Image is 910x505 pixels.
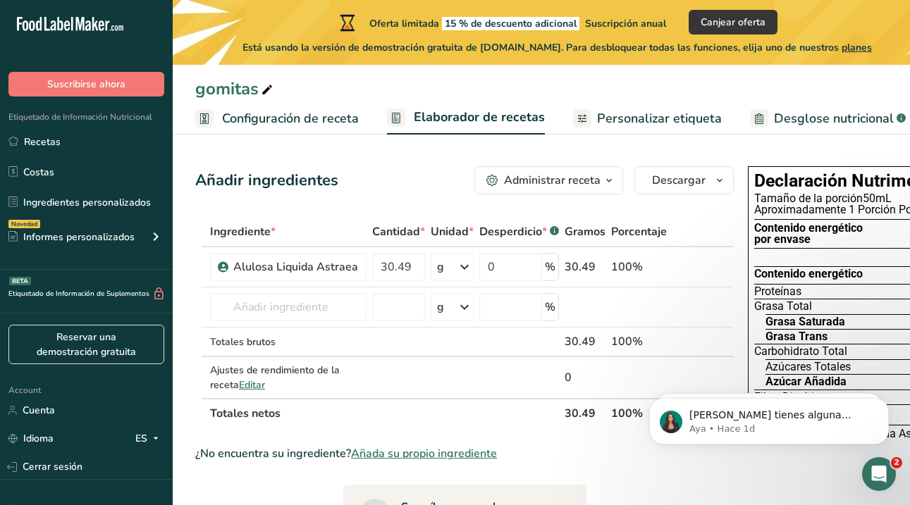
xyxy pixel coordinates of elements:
[431,223,474,240] span: Unidad
[242,40,872,55] span: Está usando la versión de demostración gratuita de [DOMAIN_NAME]. Para desbloquear todas las func...
[611,333,667,350] div: 100%
[207,398,562,428] th: Totales netos
[195,76,276,101] div: gomitas
[611,258,667,275] div: 100%
[754,268,863,282] span: Contenido energético
[611,223,667,240] span: Porcentaje
[565,223,605,240] span: Gramos
[701,15,765,30] span: Canjear oferta
[239,378,265,392] span: Editar
[135,430,164,447] div: ES
[608,398,670,428] th: 100%
[9,277,31,285] div: BETA
[195,103,359,135] a: Configuración de receta
[195,169,338,192] div: Añadir ingredientes
[562,398,608,428] th: 30.49
[842,41,872,54] span: planes
[754,192,863,205] span: Tamaño de la porción
[195,445,734,462] div: ¿No encuentra su ingrediente?
[862,457,896,491] iframe: Intercom live chat
[442,17,579,30] span: 15 % de descuento adicional
[437,299,444,316] div: g
[504,172,601,189] div: Administrar receta
[634,166,734,194] button: Descargar
[750,103,906,135] a: Desglose nutricional
[479,223,559,240] div: Desperdicio
[754,346,847,357] span: Carbohidrato Total
[765,361,851,373] span: Azúcares Totales
[891,457,902,468] span: 2
[210,335,367,349] div: Totales brutos
[8,230,135,244] div: Informes personalizados
[765,316,845,328] span: Grasa Saturada
[8,426,54,451] a: Idioma
[754,286,801,297] span: Proteínas
[689,10,777,35] button: Canjear oferta
[210,293,367,321] input: Añadir ingrediente
[565,258,605,275] div: 30.49
[387,101,545,135] a: Elaborador de recetas
[222,109,359,128] span: Configuración de receta
[437,258,444,275] div: g
[210,223,276,240] span: Ingrediente
[774,109,894,128] span: Desglose nutricional
[337,14,666,31] div: Oferta limitada
[754,223,863,246] div: Contenido energético por envase
[372,223,425,240] span: Cantidad
[414,108,545,127] span: Elaborador de recetas
[597,109,722,128] span: Personalizar etiqueta
[474,166,623,194] button: Administrar receta
[652,172,706,189] span: Descargar
[8,72,164,96] button: Suscribirse ahora
[47,77,125,92] span: Suscribirse ahora
[8,325,164,364] a: Reservar una demostración gratuita
[233,258,358,275] div: Alulosa Liquida Astraea
[573,103,722,135] a: Personalizar etiqueta
[8,220,40,228] div: Novedad
[565,333,605,350] div: 30.49
[565,369,605,386] div: 0
[628,368,910,467] iframe: Intercom notifications mensaje
[351,445,497,462] span: Añada su propio ingrediente
[585,17,666,30] span: Suscripción anual
[754,301,812,312] span: Grasa Total
[210,363,367,392] div: Ajustes de rendimiento de la receta
[765,331,828,342] span: Grasa Trans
